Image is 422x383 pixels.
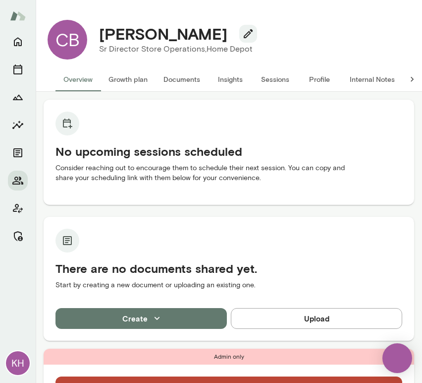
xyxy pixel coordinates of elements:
button: Internal Notes [342,67,403,91]
button: Manage [8,226,28,246]
h5: No upcoming sessions scheduled [55,143,402,159]
button: Overview [55,67,101,91]
h4: [PERSON_NAME] [99,24,227,43]
button: Client app [8,198,28,218]
button: Insights [208,67,253,91]
button: Sessions [253,67,297,91]
button: Documents [156,67,208,91]
h5: There are no documents shared yet. [55,260,402,276]
button: Create [55,308,227,329]
p: Consider reaching out to encourage them to schedule their next session. You can copy and share yo... [55,163,402,183]
button: Profile [297,67,342,91]
button: Insights [8,115,28,135]
div: KH [6,351,30,375]
button: Sessions [8,60,28,79]
div: CB [48,20,87,60]
button: Upload [231,308,402,329]
button: Growth Plan [8,87,28,107]
p: Start by creating a new document or uploading an existing one. [55,280,402,290]
button: Growth plan [101,67,156,91]
button: Documents [8,143,28,163]
p: Sr Director Store Operations, Home Depot [99,43,253,55]
div: Admin only [44,349,414,365]
button: Members [8,171,28,191]
button: Home [8,32,28,52]
img: Mento [10,6,26,25]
